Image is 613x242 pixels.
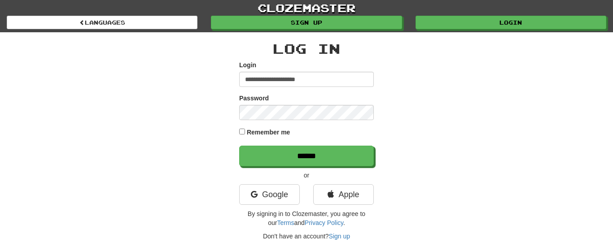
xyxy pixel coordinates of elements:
[239,60,256,69] label: Login
[211,16,402,29] a: Sign up
[239,94,269,103] label: Password
[416,16,606,29] a: Login
[239,171,374,180] p: or
[239,41,374,56] h2: Log In
[329,233,350,240] a: Sign up
[305,219,343,226] a: Privacy Policy
[239,184,300,205] a: Google
[277,219,294,226] a: Terms
[7,16,197,29] a: Languages
[247,128,290,137] label: Remember me
[239,209,374,227] p: By signing in to Clozemaster, you agree to our and .
[313,184,374,205] a: Apple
